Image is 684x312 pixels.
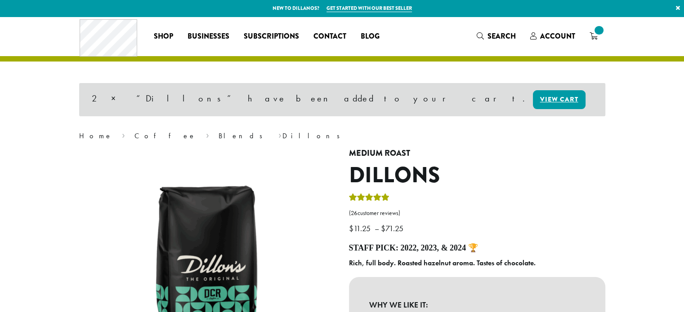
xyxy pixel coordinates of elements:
a: Home [79,131,112,141]
a: Coffee [134,131,196,141]
span: $ [349,223,353,233]
div: 2 × “Dillons” have been added to your cart. [79,83,605,116]
span: Subscriptions [244,31,299,42]
a: Blends [219,131,268,141]
span: Search [487,31,516,41]
h4: Medium Roast [349,149,605,158]
span: 26 [351,209,358,217]
span: $ [381,223,385,233]
span: Blog [361,31,380,42]
div: Rated 5.00 out of 5 [349,192,389,206]
a: Shop [147,29,180,44]
bdi: 71.25 [381,223,406,233]
b: Rich, full body. Roasted hazelnut aroma. Tastes of chocolate. [349,258,536,268]
span: Businesses [188,31,229,42]
a: (26customer reviews) [349,209,605,218]
nav: Breadcrumb [79,131,605,141]
span: Account [540,31,575,41]
span: › [122,127,125,141]
span: › [278,127,281,141]
span: › [206,127,209,141]
span: Shop [154,31,173,42]
a: Get started with our best seller [326,4,412,12]
span: – [375,223,379,233]
a: Search [469,29,523,44]
span: Contact [313,31,346,42]
a: View cart [533,90,586,109]
h4: Staff Pick: 2022, 2023, & 2024 🏆 [349,243,605,253]
h1: Dillons [349,163,605,189]
bdi: 11.25 [349,223,373,233]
